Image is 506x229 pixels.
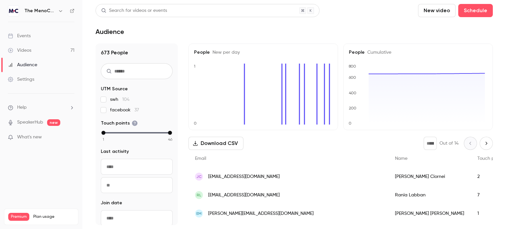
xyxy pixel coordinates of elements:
span: facebook [110,107,139,113]
div: Audience [8,62,37,68]
span: 104 [122,97,129,102]
button: Download CSV [188,137,243,150]
a: SpeakerHub [17,119,43,126]
span: swh [110,96,129,103]
span: Premium [8,213,29,221]
text: 400 [349,91,356,95]
div: Events [8,33,31,39]
span: Cumulative [365,50,391,55]
div: max [168,131,172,135]
text: 600 [349,75,356,80]
h5: People [194,49,332,56]
button: New video [418,4,456,17]
div: Settings [8,76,34,83]
span: Join date [101,200,122,206]
h6: The MenoChannel [24,8,55,14]
span: Last activity [101,148,129,155]
div: Rania Labban [388,186,471,204]
text: 0 [349,121,351,126]
span: Touch points [101,120,138,127]
button: Next page [480,137,493,150]
text: 800 [349,64,356,69]
span: New per day [210,50,240,55]
div: Search for videos or events [101,7,167,14]
iframe: Noticeable Trigger [67,134,74,140]
li: help-dropdown-opener [8,104,74,111]
span: Touch points [477,156,504,161]
span: new [47,119,60,126]
span: [EMAIL_ADDRESS][DOMAIN_NAME] [208,173,280,180]
div: Videos [8,47,31,54]
span: RL [197,192,201,198]
img: The MenoChannel [8,6,19,16]
span: Name [395,156,408,161]
span: [PERSON_NAME][EMAIL_ADDRESS][DOMAIN_NAME] [208,210,314,217]
text: 1 [194,64,195,69]
p: Out of 14 [439,140,459,147]
span: Plan usage [33,214,74,219]
span: 46 [168,136,172,142]
span: 37 [134,108,139,112]
span: [EMAIL_ADDRESS][DOMAIN_NAME] [208,192,280,199]
span: 1 [103,136,104,142]
button: Schedule [458,4,493,17]
text: 200 [349,106,356,110]
span: Email [195,156,206,161]
text: 0 [194,121,197,126]
h1: 673 People [101,49,173,57]
span: UTM Source [101,86,128,92]
h1: Audience [96,28,124,36]
span: JC [196,174,202,180]
span: What's new [17,134,42,141]
div: [PERSON_NAME] [PERSON_NAME] [388,204,471,223]
span: EM [196,211,202,216]
div: min [101,131,105,135]
div: [PERSON_NAME] Ciornei [388,167,471,186]
h5: People [349,49,487,56]
span: Help [17,104,27,111]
